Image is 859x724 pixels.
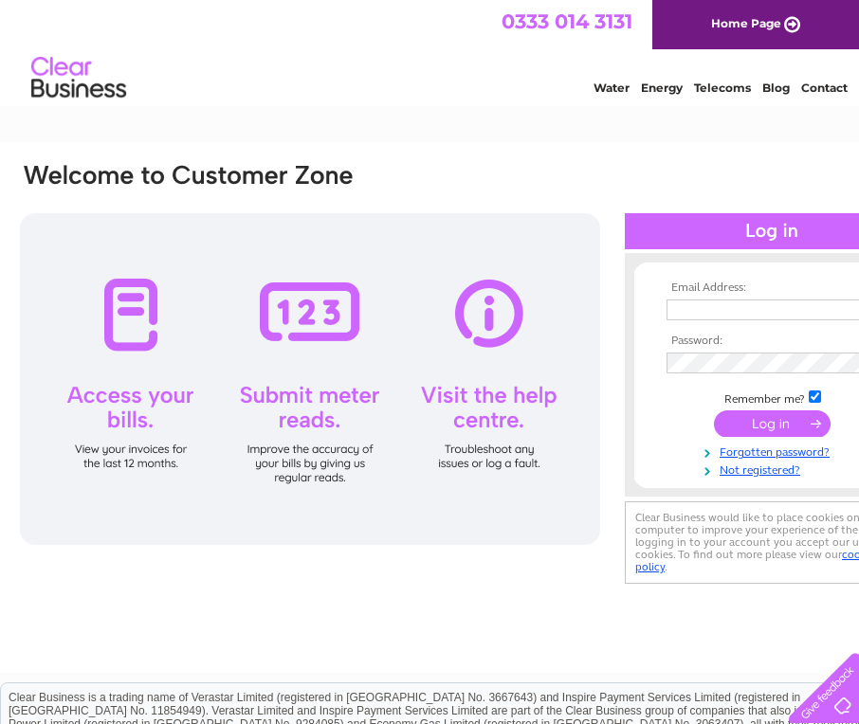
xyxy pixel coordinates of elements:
[801,81,848,95] a: Contact
[714,410,831,437] input: Submit
[694,81,751,95] a: Telecoms
[641,81,683,95] a: Energy
[30,49,127,107] img: logo.png
[762,81,790,95] a: Blog
[594,81,630,95] a: Water
[502,9,632,33] a: 0333 014 3131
